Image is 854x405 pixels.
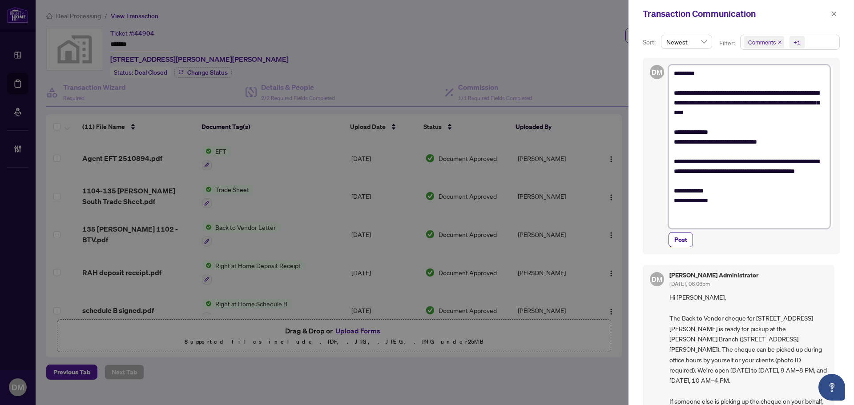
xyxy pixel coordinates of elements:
[669,232,693,247] button: Post
[643,37,657,47] p: Sort:
[652,274,662,285] span: DM
[674,233,687,247] span: Post
[831,11,837,17] span: close
[794,38,801,47] div: +1
[669,272,758,278] h5: [PERSON_NAME] Administrator
[652,67,662,77] span: DM
[818,374,845,401] button: Open asap
[719,38,736,48] p: Filter:
[748,38,776,47] span: Comments
[744,36,784,48] span: Comments
[666,35,707,48] span: Newest
[777,40,782,44] span: close
[643,7,828,20] div: Transaction Communication
[669,281,710,287] span: [DATE], 06:06pm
